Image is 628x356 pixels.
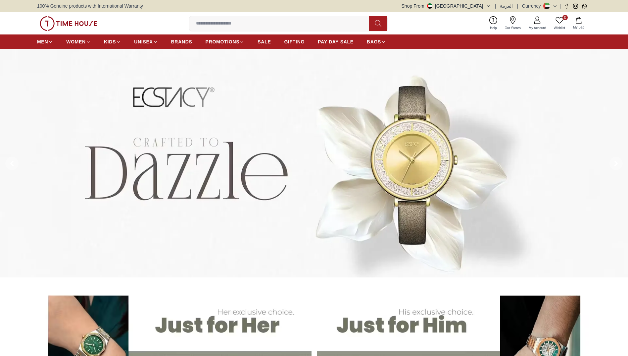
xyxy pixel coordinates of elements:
a: BAGS [367,36,386,48]
a: Help [486,15,501,32]
button: My Bag [569,16,588,31]
button: العربية [500,3,513,9]
a: 0Wishlist [550,15,569,32]
span: My Account [526,26,549,30]
a: UNISEX [134,36,158,48]
span: | [495,3,496,9]
span: Help [487,26,500,30]
a: Whatsapp [582,4,587,9]
div: Currency [522,3,544,9]
span: BAGS [367,38,381,45]
span: GIFTING [284,38,305,45]
span: 0 [562,15,568,20]
img: United Arab Emirates [427,3,432,9]
a: SALE [258,36,271,48]
span: KIDS [104,38,116,45]
a: PAY DAY SALE [318,36,354,48]
a: BRANDS [171,36,192,48]
span: MEN [37,38,48,45]
button: Shop From[GEOGRAPHIC_DATA] [402,3,491,9]
span: SALE [258,38,271,45]
span: PROMOTIONS [206,38,240,45]
a: WOMEN [66,36,91,48]
a: Our Stores [501,15,525,32]
span: UNISEX [134,38,153,45]
a: KIDS [104,36,121,48]
span: | [560,3,561,9]
span: Our Stores [502,26,523,30]
img: ... [40,16,97,31]
span: 100% Genuine products with International Warranty [37,3,143,9]
a: Instagram [573,4,578,9]
span: | [517,3,518,9]
a: PROMOTIONS [206,36,245,48]
a: MEN [37,36,53,48]
span: My Bag [570,25,587,30]
a: Facebook [564,4,569,9]
span: PAY DAY SALE [318,38,354,45]
span: BRANDS [171,38,192,45]
span: Wishlist [551,26,568,30]
a: GIFTING [284,36,305,48]
span: WOMEN [66,38,86,45]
